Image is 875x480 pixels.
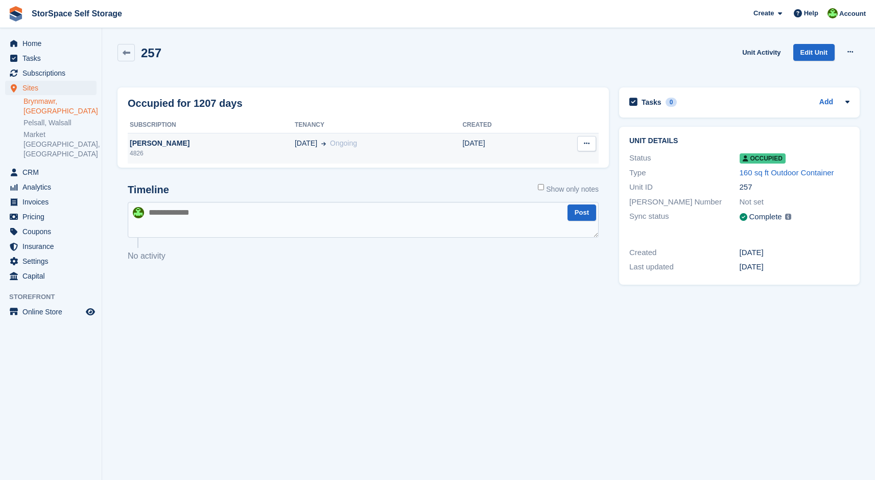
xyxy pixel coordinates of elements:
a: Unit Activity [738,44,785,61]
span: Ongoing [330,139,357,147]
a: menu [5,254,97,268]
span: Coupons [22,224,84,239]
h2: Occupied for 1207 days [128,96,243,111]
img: Jon Pace [827,8,838,18]
th: Created [462,117,541,133]
div: Created [629,247,740,259]
span: Settings [22,254,84,268]
p: No activity [128,250,599,262]
div: Complete [749,211,782,223]
div: Status [629,152,740,164]
a: Market [GEOGRAPHIC_DATA], [GEOGRAPHIC_DATA] [23,130,97,159]
a: Preview store [84,306,97,318]
span: Subscriptions [22,66,84,80]
a: menu [5,224,97,239]
span: Storefront [9,292,102,302]
span: Home [22,36,84,51]
span: [DATE] [295,138,317,149]
span: CRM [22,165,84,179]
h2: 257 [141,46,161,60]
a: StorSpace Self Storage [28,5,126,22]
a: Pelsall, Walsall [23,118,97,128]
img: Jon Pace [133,207,144,218]
img: icon-info-grey-7440780725fd019a000dd9b08b2336e03edf1995a4989e88bcd33f0948082b44.svg [785,214,791,220]
h2: Tasks [642,98,661,107]
a: Add [819,97,833,108]
span: Analytics [22,180,84,194]
div: [PERSON_NAME] Number [629,196,740,208]
div: [DATE] [740,247,850,259]
a: Brynmawr, [GEOGRAPHIC_DATA] [23,97,97,116]
a: menu [5,180,97,194]
div: Unit ID [629,181,740,193]
div: Type [629,167,740,179]
div: Not set [740,196,850,208]
div: [PERSON_NAME] [128,138,295,149]
span: Invoices [22,195,84,209]
span: Create [753,8,774,18]
a: menu [5,36,97,51]
span: Account [839,9,866,19]
div: 0 [666,98,677,107]
button: Post [567,204,596,221]
a: menu [5,51,97,65]
div: 257 [740,181,850,193]
label: Show only notes [538,184,599,195]
a: Edit Unit [793,44,835,61]
span: Occupied [740,153,786,164]
a: menu [5,305,97,319]
th: Subscription [128,117,295,133]
div: Last updated [629,261,740,273]
a: menu [5,165,97,179]
th: Tenancy [295,117,462,133]
h2: Timeline [128,184,169,196]
div: 4826 [128,149,295,158]
span: Capital [22,269,84,283]
span: Help [804,8,818,18]
span: Tasks [22,51,84,65]
a: menu [5,66,97,80]
a: 160 sq ft Outdoor Container [740,168,834,177]
span: Sites [22,81,84,95]
span: Pricing [22,210,84,224]
span: Insurance [22,239,84,254]
a: menu [5,195,97,209]
div: Sync status [629,211,740,223]
a: menu [5,81,97,95]
a: menu [5,210,97,224]
a: menu [5,239,97,254]
td: [DATE] [462,133,541,164]
span: Online Store [22,305,84,319]
a: menu [5,269,97,283]
img: stora-icon-8386f47178a22dfd0bd8f6a31ec36ba5ce8667c1dd55bd0f319d3a0aa187defe.svg [8,6,23,21]
div: [DATE] [740,261,850,273]
input: Show only notes [538,184,544,190]
h2: Unit details [629,137,849,145]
